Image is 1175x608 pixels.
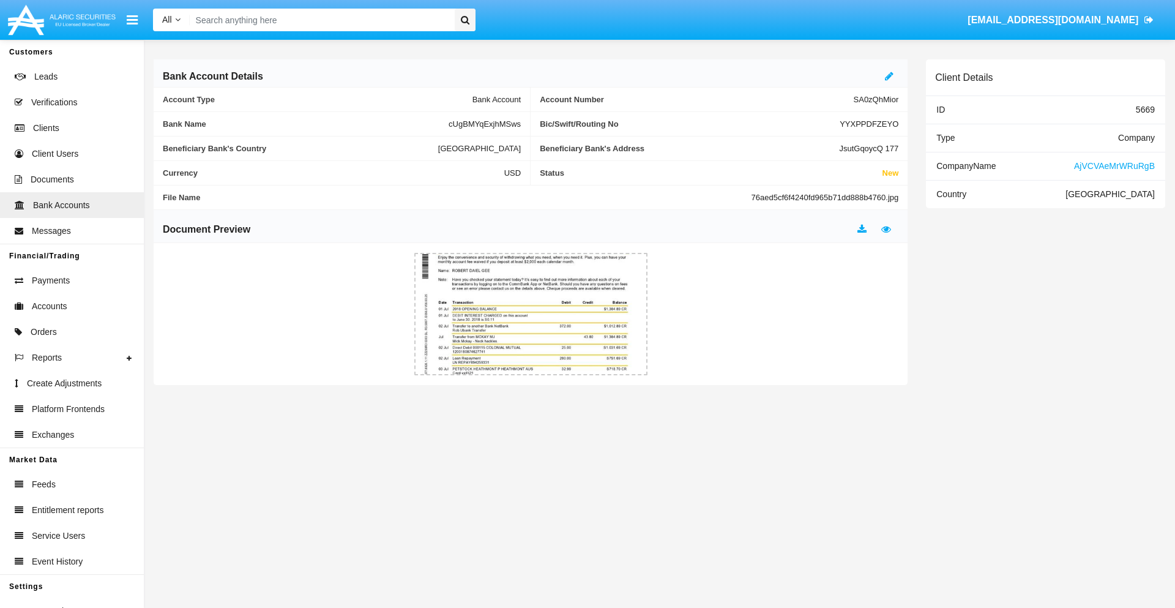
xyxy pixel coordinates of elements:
[31,173,74,186] span: Documents
[32,504,104,517] span: Entitlement reports
[162,15,172,24] span: All
[32,530,85,542] span: Service Users
[840,119,898,129] span: YYXPPDFZEYO
[540,168,882,178] span: Status
[540,144,839,153] span: Beneficiary Bank's Address
[1065,189,1155,199] span: [GEOGRAPHIC_DATA]
[935,72,993,83] h6: Client Details
[1118,133,1155,143] span: Company
[27,377,102,390] span: Create Adjustments
[33,122,59,135] span: Clients
[449,119,521,129] span: cUgBMYqExjhMSws
[32,478,56,491] span: Feeds
[163,95,472,104] span: Account Type
[472,95,521,104] span: Bank Account
[163,144,438,153] span: Beneficiary Bank's Country
[968,15,1138,25] span: [EMAIL_ADDRESS][DOMAIN_NAME]
[32,300,67,313] span: Accounts
[752,193,899,202] span: 76aed5cf6f4240fd965b71dd888b4760.jpg
[504,168,521,178] span: USD
[936,105,945,114] span: ID
[33,199,90,212] span: Bank Accounts
[190,9,450,31] input: Search
[936,161,996,171] span: Company Name
[34,70,58,83] span: Leads
[540,119,840,129] span: Bic/Swift/Routing No
[31,326,57,339] span: Orders
[882,168,899,178] span: New
[839,144,898,153] span: JsutGqoycQ 177
[32,555,83,568] span: Event History
[854,95,899,104] span: SA0zQhMior
[163,119,449,129] span: Bank Name
[32,274,70,287] span: Payments
[936,133,955,143] span: Type
[31,96,77,109] span: Verifications
[540,95,853,104] span: Account Number
[163,168,504,178] span: Currency
[153,13,190,26] a: All
[936,189,966,199] span: Country
[163,193,752,202] span: File Name
[962,3,1160,37] a: [EMAIL_ADDRESS][DOMAIN_NAME]
[1136,105,1155,114] span: 5669
[32,148,78,160] span: Client Users
[163,223,250,236] h6: Document Preview
[163,70,263,83] h6: Bank Account Details
[6,2,117,38] img: Logo image
[32,403,105,416] span: Platform Frontends
[438,144,521,153] span: [GEOGRAPHIC_DATA]
[32,225,71,238] span: Messages
[32,351,62,364] span: Reports
[32,429,74,441] span: Exchanges
[1074,161,1155,171] span: AjVCVAeMrWRuRgB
